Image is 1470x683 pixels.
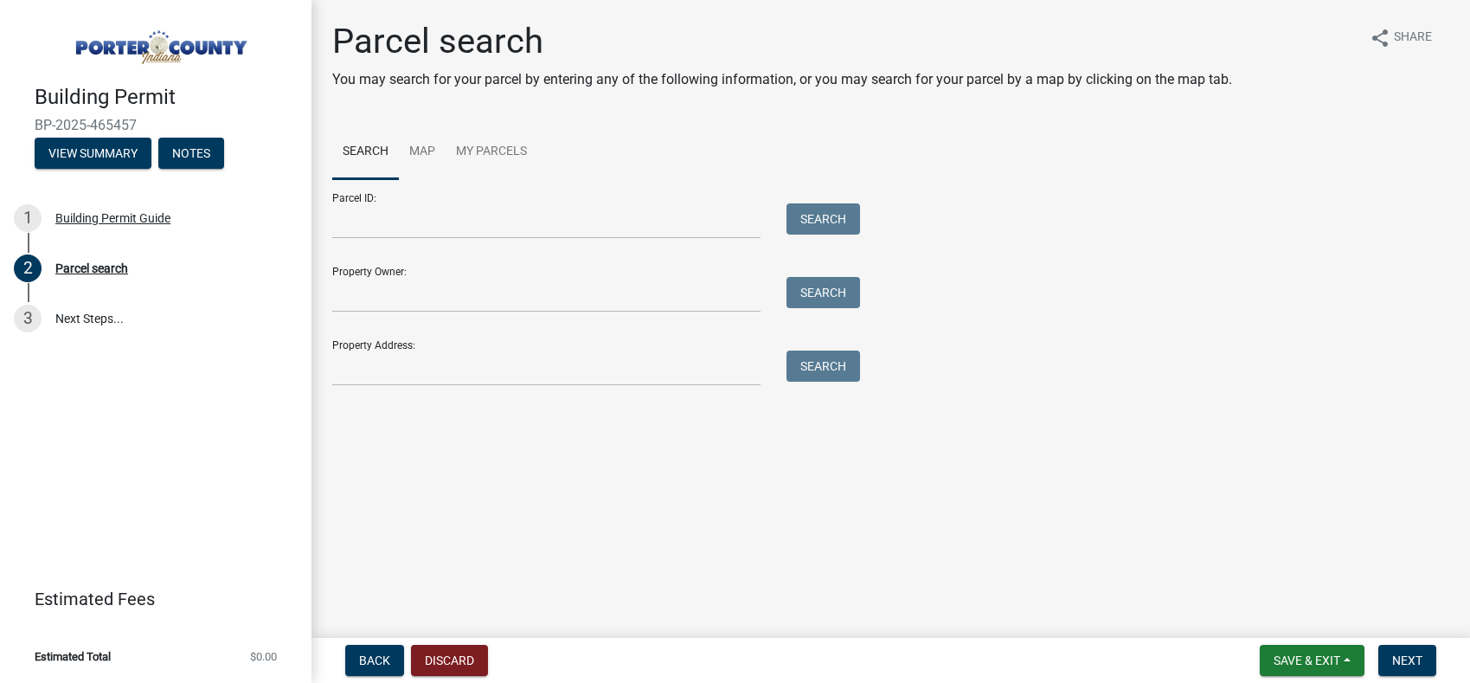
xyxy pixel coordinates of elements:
[332,69,1232,90] p: You may search for your parcel by entering any of the following information, or you may search fo...
[35,147,151,161] wm-modal-confirm: Summary
[35,651,111,662] span: Estimated Total
[1392,654,1422,667] span: Next
[14,305,42,332] div: 3
[1356,21,1446,55] button: shareShare
[332,21,1232,62] h1: Parcel search
[345,645,404,676] button: Back
[14,204,42,232] div: 1
[1394,28,1432,48] span: Share
[446,125,537,180] a: My Parcels
[35,18,284,67] img: Porter County, Indiana
[332,125,399,180] a: Search
[786,351,860,382] button: Search
[158,147,224,161] wm-modal-confirm: Notes
[786,203,860,235] button: Search
[1260,645,1364,676] button: Save & Exit
[359,654,390,667] span: Back
[55,212,170,224] div: Building Permit Guide
[158,138,224,169] button: Notes
[250,651,277,662] span: $0.00
[399,125,446,180] a: Map
[1378,645,1436,676] button: Next
[35,117,277,133] span: BP-2025-465457
[1274,654,1340,667] span: Save & Exit
[786,277,860,308] button: Search
[35,85,298,110] h4: Building Permit
[14,255,42,282] div: 2
[55,262,128,274] div: Parcel search
[35,138,151,169] button: View Summary
[14,582,284,616] a: Estimated Fees
[411,645,488,676] button: Discard
[1370,28,1390,48] i: share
